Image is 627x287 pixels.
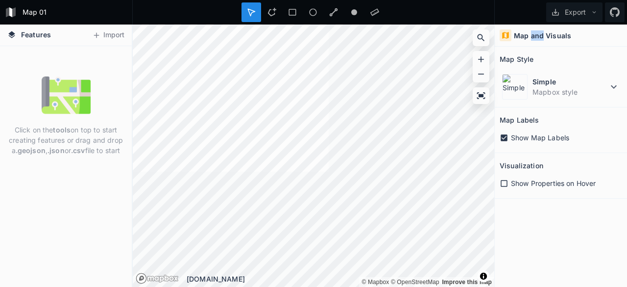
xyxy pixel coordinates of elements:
[136,273,147,284] a: Mapbox logo
[71,146,85,155] strong: .csv
[21,29,51,40] span: Features
[514,30,571,41] h4: Map and Visuals
[187,274,494,284] div: [DOMAIN_NAME]
[362,279,389,286] a: Mapbox
[136,273,179,284] a: Mapbox logo
[532,87,608,97] dd: Mapbox style
[532,77,608,87] dt: Simple
[53,126,71,134] strong: tools
[481,271,486,282] span: Toggle attribution
[42,71,91,120] img: empty
[502,74,528,100] img: Simple
[391,279,439,286] a: OpenStreetMap
[7,125,124,156] p: Click on the on top to start creating features or drag and drop a , or file to start
[546,2,603,22] button: Export
[48,146,65,155] strong: .json
[16,146,46,155] strong: .geojson
[500,52,533,67] h2: Map Style
[87,27,129,43] button: Import
[511,178,596,188] span: Show Properties on Hover
[511,132,569,143] span: Show Map Labels
[500,158,543,173] h2: Visualization
[442,279,492,286] a: Map feedback
[478,270,489,282] button: Toggle attribution
[500,112,539,128] h2: Map Labels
